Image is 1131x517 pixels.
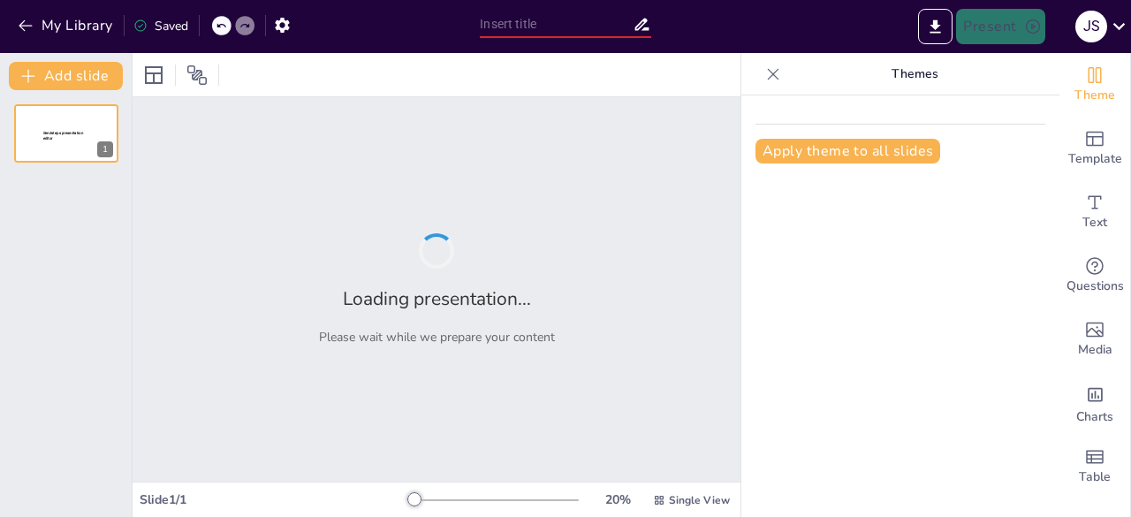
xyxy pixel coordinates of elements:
p: Please wait while we prepare your content [319,329,555,346]
span: Media [1078,340,1112,360]
span: Text [1082,213,1107,232]
span: Questions [1066,277,1124,296]
div: Change the overall theme [1059,53,1130,117]
span: Position [186,65,208,86]
div: Saved [133,18,188,34]
h2: Loading presentation... [343,286,531,311]
p: Themes [787,53,1042,95]
div: Add images, graphics, shapes or video [1059,308,1130,371]
div: 1 [97,141,113,157]
button: Add slide [9,62,123,90]
span: Theme [1074,86,1115,105]
button: J S [1075,9,1107,44]
input: Insert title [480,11,632,37]
button: Apply theme to all slides [755,139,940,163]
div: Add ready made slides [1059,117,1130,180]
div: Add a table [1059,435,1130,498]
div: 20 % [596,491,639,508]
div: Slide 1 / 1 [140,491,409,508]
span: Sendsteps presentation editor [43,131,83,141]
div: Layout [140,61,168,89]
button: Export to PowerPoint [918,9,953,44]
span: Single View [669,493,730,507]
span: Charts [1076,407,1113,427]
div: Add text boxes [1059,180,1130,244]
button: My Library [13,11,120,40]
span: Template [1068,149,1122,169]
div: Get real-time input from your audience [1059,244,1130,308]
div: 1 [14,104,118,163]
span: Table [1079,468,1111,487]
div: Add charts and graphs [1059,371,1130,435]
button: Present [956,9,1044,44]
div: J S [1075,11,1107,42]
